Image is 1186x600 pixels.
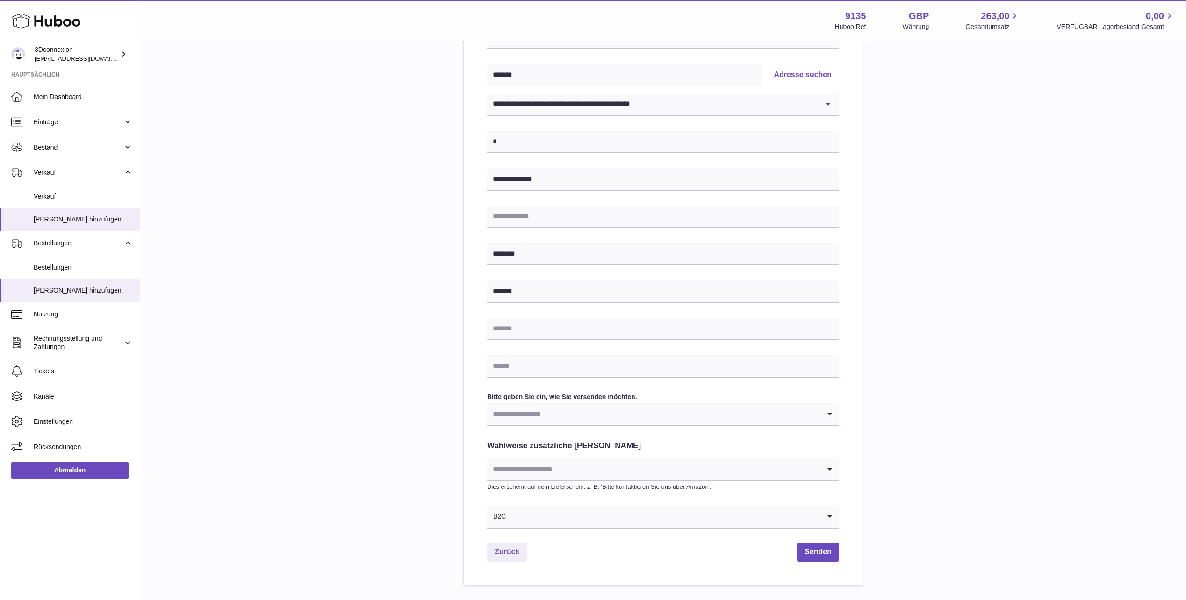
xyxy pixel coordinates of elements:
span: Kanäle [34,392,133,401]
div: Search for option [487,458,839,481]
span: VERFÜGBAR Lagerbestand Gesamt [1057,22,1175,31]
span: 263,00 [981,10,1009,22]
a: 263,00 Gesamtumsatz [965,10,1020,31]
span: Verkauf [34,168,123,177]
span: Bestellungen [34,239,123,248]
img: order_eu@3dconnexion.com [11,47,25,61]
span: Einstellungen [34,417,133,426]
div: Search for option [487,403,839,426]
input: Search for option [506,506,820,528]
span: B2C [487,506,506,528]
a: Zurück [487,543,527,562]
span: Einträge [34,118,123,127]
span: [PERSON_NAME] hinzufügen. [34,286,133,295]
span: Tickets [34,367,133,376]
a: Abmelden [11,462,129,479]
a: 0,00 VERFÜGBAR Lagerbestand Gesamt [1057,10,1175,31]
button: Senden [797,543,839,562]
span: Bestand [34,143,123,152]
strong: 9135 [845,10,866,22]
span: [EMAIL_ADDRESS][DOMAIN_NAME] [35,55,137,62]
div: Search for option [487,506,839,529]
span: Gesamtumsatz [965,22,1020,31]
span: 0,00 [1146,10,1164,22]
label: Bitte geben Sie ein, wie Sie versenden möchten. [487,393,839,401]
span: Mein Dashboard [34,93,133,101]
strong: GBP [909,10,929,22]
div: 3Dconnexion [35,45,119,63]
div: Währung [903,22,929,31]
span: Rechnungsstellung und Zahlungen [34,334,123,352]
span: Rücksendungen [34,443,133,451]
div: Huboo Ref [835,22,866,31]
h2: Wahlweise zusätzliche [PERSON_NAME] [487,441,839,451]
span: Nutzung [34,310,133,319]
p: Dies erscheint auf dem Lieferschein. z. B. 'Bitte kontaktieren Sie uns über Amazon'. [487,483,839,491]
input: Search for option [487,458,820,480]
span: Bestellungen [34,263,133,272]
input: Search for option [487,403,820,425]
span: Verkauf [34,192,133,201]
span: [PERSON_NAME] hinzufügen. [34,215,133,224]
button: Adresse suchen [766,64,839,86]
